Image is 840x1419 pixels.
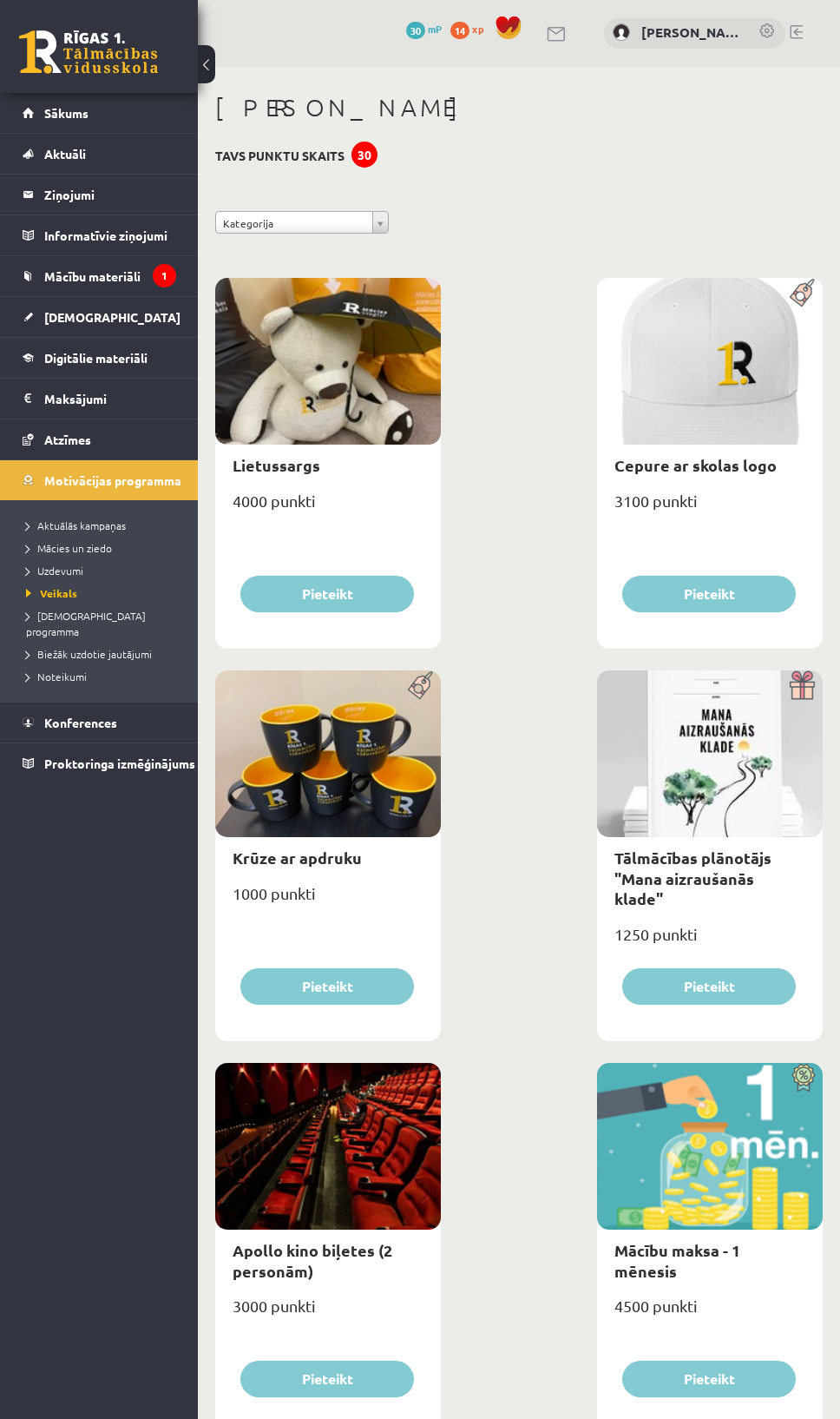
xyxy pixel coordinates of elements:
a: Aktuālās kampaņas [26,518,180,533]
a: Aktuāli [23,134,176,174]
div: 1000 punkti [215,879,441,922]
h1: [PERSON_NAME] [215,93,823,122]
span: Mācies un ziedo [26,541,112,555]
a: Mācību maksa - 1 mēnesis [614,1240,740,1280]
span: Aktuāli [44,146,86,162]
span: Motivācijas programma [44,472,181,488]
span: Konferences [44,715,117,730]
a: Informatīvie ziņojumi1 [23,215,176,255]
button: Pieteikt [240,576,414,612]
a: Lietussargs [233,455,320,475]
img: Atlaide [784,1063,823,1092]
span: [DEMOGRAPHIC_DATA] programma [26,609,146,638]
span: 14 [450,22,469,39]
button: Pieteikt [240,1361,414,1397]
span: mP [428,22,442,36]
a: Uzdevumi [26,563,180,578]
a: Motivācijas programma [23,460,176,500]
button: Pieteikt [240,968,414,1005]
a: Proktoringa izmēģinājums [23,743,176,783]
span: Kategorija [223,212,365,234]
img: Ņikita Ņemiro [613,23,630,41]
a: Mācies un ziedo [26,540,180,556]
a: 14 xp [450,22,492,36]
div: 4000 punkti [215,486,441,530]
a: Sākums [23,93,176,133]
span: Sākums [44,105,89,121]
span: 30 [406,22,425,39]
div: 4500 punkti [597,1291,823,1335]
span: Aktuālās kampaņas [26,518,126,532]
div: 3100 punkti [597,486,823,530]
span: Proktoringa izmēģinājums [44,756,195,771]
a: Biežāk uzdotie jautājumi [26,646,180,662]
legend: Maksājumi [44,379,176,419]
button: Pieteikt [622,968,796,1005]
a: 30 mP [406,22,442,36]
span: xp [472,22,483,36]
img: Populāra prece [402,670,441,700]
div: 30 [351,142,377,168]
a: Cepure ar skolas logo [614,455,777,475]
a: Atzīmes [23,419,176,459]
span: Noteikumi [26,670,87,683]
span: Biežāk uzdotie jautājumi [26,647,152,661]
a: Konferences [23,703,176,742]
div: 1250 punkti [597,920,823,963]
button: Pieteikt [622,576,796,612]
a: [DEMOGRAPHIC_DATA] programma [26,608,180,639]
div: 3000 punkti [215,1291,441,1335]
legend: Ziņojumi [44,175,176,214]
span: Digitālie materiāli [44,350,148,366]
a: Krūze ar apdruku [233,848,362,868]
a: Digitālie materiāli [23,338,176,378]
a: Veikals [26,585,180,601]
a: Mācību materiāli [23,256,176,296]
span: Uzdevumi [26,564,83,577]
span: Atzīmes [44,432,91,447]
span: Veikals [26,586,77,600]
legend: Informatīvie ziņojumi [44,215,176,255]
a: [PERSON_NAME] [641,23,741,43]
a: Maksājumi [23,379,176,419]
a: Tālmācības plānotājs "Mana aizraušanās klade" [614,848,771,908]
img: Dāvana ar pārsteigumu [784,670,823,700]
a: Noteikumi [26,669,180,684]
h3: Tavs punktu skaits [215,148,345,163]
span: [DEMOGRAPHIC_DATA] [44,309,180,325]
a: Apollo kino biļetes (2 personām) [233,1240,392,1280]
img: Populāra prece [784,278,823,307]
a: Rīgas 1. Tālmācības vidusskola [19,30,158,74]
a: Kategorija [215,211,389,234]
button: Pieteikt [622,1361,796,1397]
i: 1 [153,264,176,287]
span: Mācību materiāli [44,268,141,284]
a: [DEMOGRAPHIC_DATA] [23,297,176,337]
a: Ziņojumi [23,175,176,214]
